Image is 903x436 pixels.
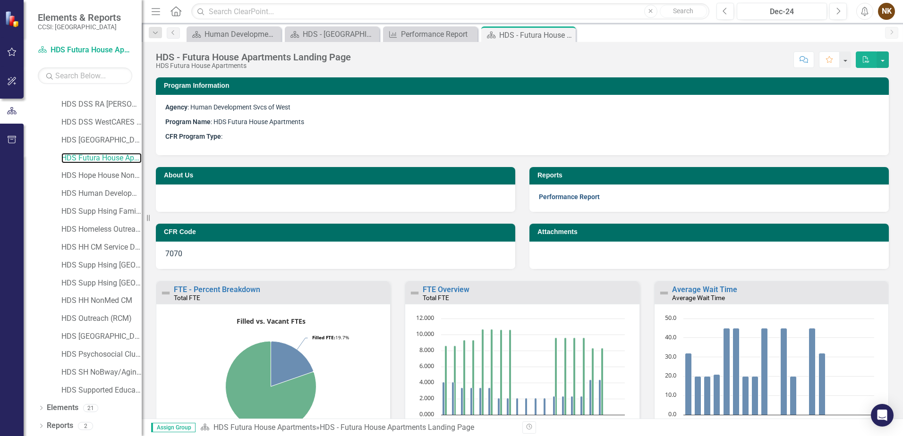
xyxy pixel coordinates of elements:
a: HDS Homeless Outreach [61,224,142,235]
span: : [165,133,222,140]
path: Q1-21, 4.1. Filled FTE. [443,382,445,415]
path: Q1-23, 2.1. Filled FTE. [516,398,519,415]
a: HDS Hope House NonMed CC [61,170,142,181]
input: Search ClearPoint... [191,3,709,20]
a: HDS Supp Hsing [GEOGRAPHIC_DATA] PC/Long Stay [61,278,142,289]
path: Q2-21, 20. Actual. [694,377,701,415]
img: ClearPoint Strategy [4,10,21,27]
span: Assign Group [151,423,196,432]
path: Q2-24, 9.6. Vacant FTE. [564,338,567,415]
path: Q1-22, 10.701. Vacant FTE. [482,329,484,415]
path: Q3-21, 20. Actual. [704,377,710,415]
path: Q3-24, 9.6. Vacant FTE. [573,338,576,415]
path: Q2-22, 45. Actual. [733,328,739,415]
path: Q1-25, 4.375. Filled FTE. [589,380,592,415]
h3: CFR Code [164,228,511,235]
path: Q2-23, 2.1. Filled FTE. [525,398,528,415]
div: Open Intercom Messenger [871,404,894,427]
img: Not Defined [160,287,171,299]
input: Search Below... [38,67,132,84]
a: HDS Psychosocial Club - HOPE [61,349,142,360]
small: Average Wait Time [672,294,725,302]
text: 20.0 [665,371,676,379]
div: 2 [78,422,93,430]
a: Elements [47,402,78,413]
path: Q2-21, 4.1. Filled FTE. [452,382,454,415]
div: » [200,422,515,433]
path: Vacant FTE, 9.6. [226,341,316,432]
a: Performance Report [385,28,475,40]
h3: Reports [537,172,884,179]
button: Dec-24 [737,3,827,20]
text: 50.0 [665,313,676,322]
path: Q3-23, 45. Actual. [780,328,787,415]
div: HDS - [GEOGRAPHIC_DATA] Page [303,28,377,40]
a: HDS - [GEOGRAPHIC_DATA] Page [287,28,377,40]
text: 19.7% [312,334,349,341]
a: Average Wait Time [672,285,737,294]
path: Q2-25, 8.325. Vacant FTE. [601,348,604,415]
path: Q1-22, 3.379. Filled FTE. [479,388,482,415]
a: FTE - Percent Breakdown [174,285,260,294]
path: Q1-21, 32. Actual. [685,353,691,415]
text: 10.000 [416,329,434,338]
a: Human Development Svcs of [GEOGRAPHIC_DATA] Page [189,28,279,40]
a: HDS Supported Education - SOCIAL [61,385,142,396]
strong: Program Name [165,118,211,126]
button: NK [878,3,895,20]
small: Total FTE [174,294,200,302]
a: HDS [GEOGRAPHIC_DATA] [61,135,142,146]
path: Q4-22, 2.1. Filled FTE. [507,398,509,415]
text: 30.0 [665,352,676,361]
div: Human Development Svcs of [GEOGRAPHIC_DATA] Page [204,28,279,40]
text: 4.000 [419,377,434,386]
text: 10.0 [665,390,676,399]
path: Q2-21, 8.6. Vacant FTE. [454,346,456,415]
path: Q4-22, 20. Actual. [751,377,758,415]
div: HDS - Futura House Apartments Landing Page [156,52,351,62]
path: Q3-21, 3.379. Filled FTE. [461,388,463,415]
text: 8.000 [419,345,434,354]
text: 12.000 [416,313,434,322]
strong: CFR Program Type [165,133,221,140]
h3: Program Information [164,82,884,89]
path: Q3-24, 32. Actual. [818,353,825,415]
a: HDS HH CM Service Dollars [61,242,142,253]
path: Q3-23, 2.1. Filled FTE. [535,398,537,415]
path: Q4-24, 2.35. Filled FTE. [580,396,583,415]
a: HDS Supp Hsing Family plus CM [61,206,142,217]
path: Q4-21, 21. Actual. [713,375,720,415]
a: HDS SH NoBway/AgingOut/BPR/EdDemo/MICAHomeless [61,367,142,378]
path: Q3-22, 10.6. Vacant FTE. [500,330,503,415]
strong: Agency [165,103,187,111]
path: Q4-23, 20. Actual. [790,377,796,415]
text: 0.0 [668,410,676,418]
div: HDS - Futura House Apartments Landing Page [499,29,573,41]
path: Q1-23, 45. Actual. [761,328,767,415]
path: Q1-22, 45. Actual. [723,328,730,415]
div: 21 [83,404,98,412]
text: Filled vs. Vacant FTEs [237,317,306,326]
div: Dec-24 [740,6,824,17]
a: HDS Futura House Apartments [213,423,316,432]
span: Search [673,7,693,15]
div: Performance Report [401,28,475,40]
path: Q1-24, 9.6. Vacant FTE. [555,338,557,415]
a: HDS Supp Hsing [GEOGRAPHIC_DATA] [61,260,142,271]
a: HDS Human Development House [61,188,142,199]
path: Q1-25, 8.325. Vacant FTE. [592,348,594,415]
path: Q4-21, 3.379. Filled FTE. [470,388,473,415]
span: 7070 [165,249,182,258]
path: Q3-21, 9.321. Vacant FTE. [463,340,466,415]
div: HDS Futura House Apartments [156,62,351,69]
a: HDS Futura House Apartments [61,153,142,164]
h3: About Us [164,172,511,179]
a: HDS Outreach (RCM) [61,313,142,324]
path: Q4-23, 2.1. Filled FTE. [544,398,546,415]
text: 40.0 [665,333,676,341]
path: Q2-24, 2.35. Filled FTE. [562,396,564,415]
path: Q3-22, 20. Actual. [742,377,749,415]
path: Q3-22, 2.1. Filled FTE. [498,398,500,415]
path: Q4-22, 10.6. Vacant FTE. [509,330,511,415]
